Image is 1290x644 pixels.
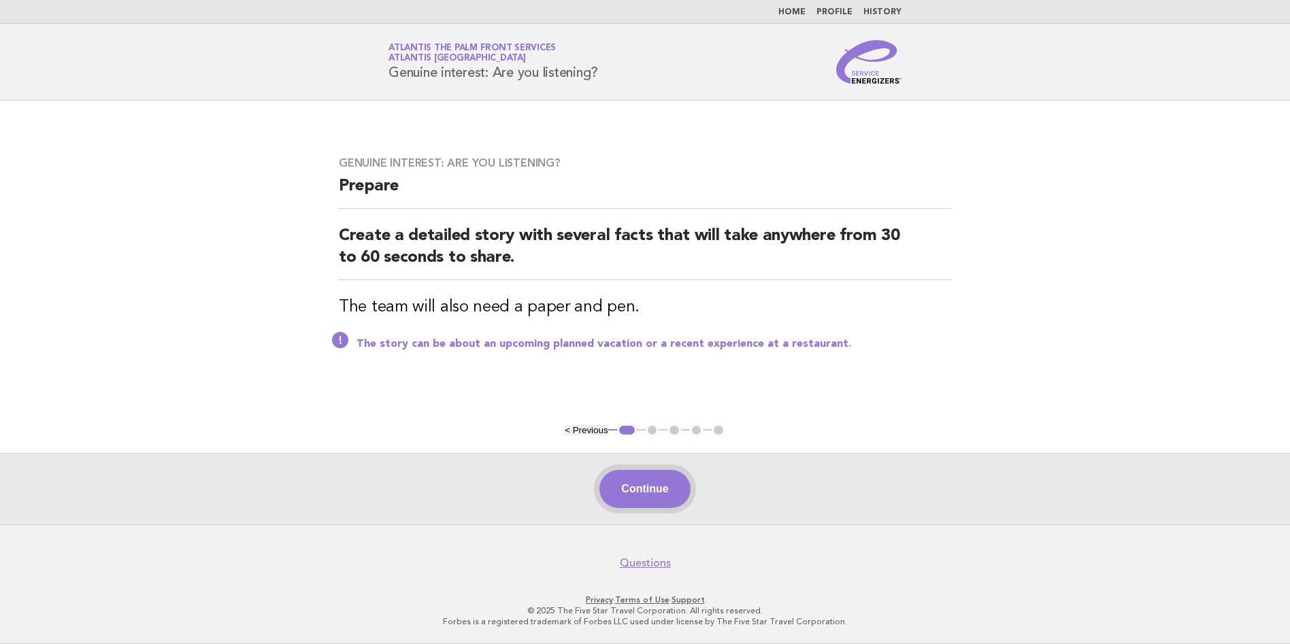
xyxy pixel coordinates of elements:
h2: Create a detailed story with several facts that will take anywhere from 30 to 60 seconds to share. [339,225,951,280]
a: Questions [620,556,671,570]
h3: Genuine interest: Are you listening? [339,156,951,170]
button: 1 [617,424,637,437]
button: Continue [599,470,690,508]
p: © 2025 The Five Star Travel Corporation. All rights reserved. [229,605,1061,616]
span: Atlantis [GEOGRAPHIC_DATA] [388,54,526,63]
a: Home [778,8,806,16]
a: Atlantis The Palm Front ServicesAtlantis [GEOGRAPHIC_DATA] [388,44,556,63]
p: · · [229,594,1061,605]
p: Forbes is a registered trademark of Forbes LLC used under license by The Five Star Travel Corpora... [229,616,1061,627]
a: Terms of Use [615,595,669,605]
img: Service Energizers [836,40,902,84]
a: Support [672,595,705,605]
h2: Prepare [339,175,951,209]
a: History [863,8,902,16]
h3: The team will also need a paper and pen. [339,296,951,318]
a: Privacy [586,595,613,605]
p: The story can be about an upcoming planned vacation or a recent experience at a restaurant. [357,337,951,351]
a: Profile [816,8,853,16]
h1: Genuine interest: Are you listening? [388,44,598,80]
button: < Previous [565,425,608,435]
